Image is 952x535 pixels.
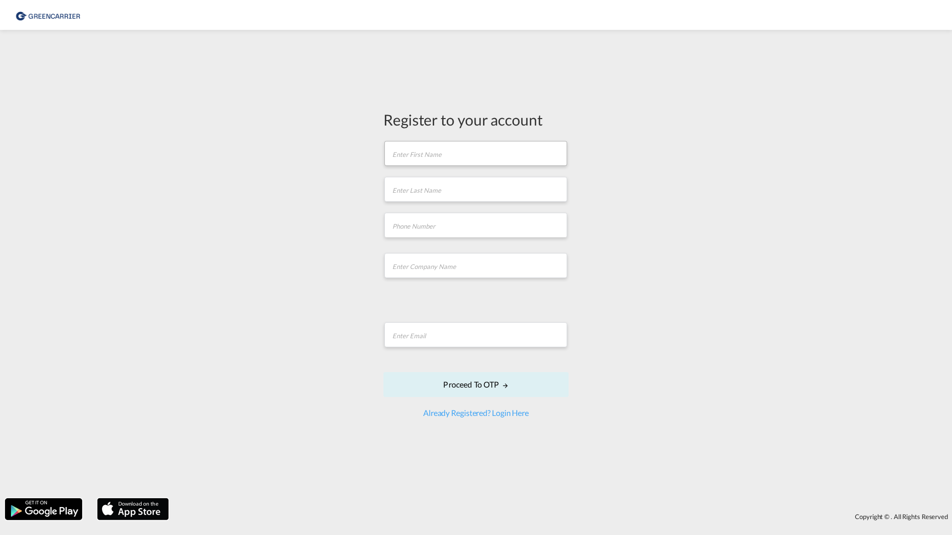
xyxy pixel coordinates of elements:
img: 757bc1808afe11efb73cddab9739634b.png [15,4,82,26]
a: Already Registered? Login Here [423,408,529,417]
input: Enter Last Name [384,177,567,202]
input: Enter First Name [384,141,567,166]
input: Enter Email [384,322,567,347]
img: google.png [4,497,83,521]
img: apple.png [96,497,170,521]
button: Proceed to OTPicon-arrow-right [383,372,569,397]
input: Phone Number [384,213,567,238]
div: Copyright © . All Rights Reserved [174,508,952,525]
div: Register to your account [383,109,569,130]
md-icon: icon-arrow-right [502,382,509,389]
input: Enter Company Name [384,253,567,278]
